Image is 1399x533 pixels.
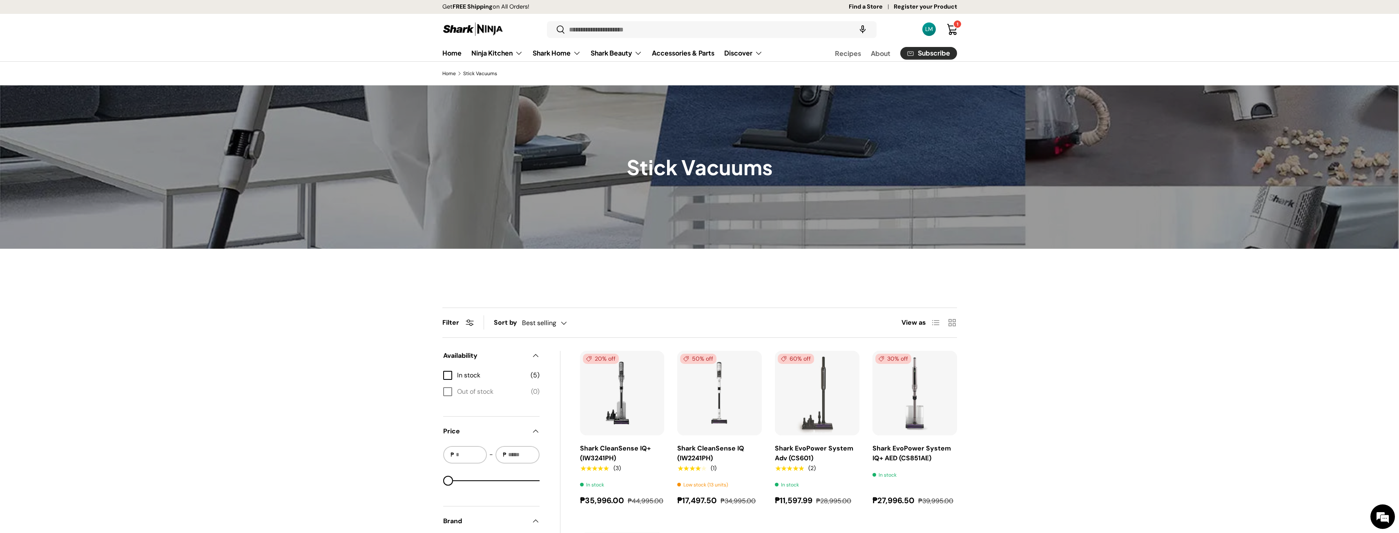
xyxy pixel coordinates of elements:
span: ₱ [450,450,455,459]
a: Register your Product [894,2,957,11]
span: View as [901,318,926,328]
p: Get on All Orders! [442,2,529,11]
a: Shark EvoPower System Adv (CS601) [775,351,859,435]
a: Home [442,45,462,61]
div: LM [925,25,934,33]
button: Best selling [522,316,583,330]
a: About [871,45,890,61]
a: Recipes [835,45,861,61]
a: Accessories & Parts [652,45,714,61]
span: Price [443,426,527,436]
span: 1 [957,21,958,27]
span: Out of stock [457,387,526,397]
nav: Breadcrumbs [442,70,957,77]
a: Shark Beauty [591,45,642,61]
a: Stick Vacuums [463,71,497,76]
span: Brand [443,516,527,526]
a: Shark EvoPower System IQ+ AED (CS851AE) [872,444,951,462]
span: ₱ [502,450,507,459]
nav: Secondary [815,45,957,61]
a: Shark CleanSense IQ (IW2241PH) [677,444,744,462]
label: Sort by [494,318,522,328]
a: Shark CleanSense IQ+ (IW3241PH) [580,444,651,462]
span: 60% off [778,354,814,364]
a: LM [920,20,938,38]
a: Ninja Kitchen [471,45,523,61]
a: Shark Home [533,45,581,61]
summary: Price [443,417,540,446]
span: 50% off [680,354,716,364]
a: Find a Store [849,2,894,11]
span: - [489,450,493,459]
summary: Availability [443,341,540,370]
summary: Discover [719,45,768,61]
speech-search-button: Search by voice [850,20,876,38]
summary: Shark Beauty [586,45,647,61]
span: In stock [457,370,526,380]
button: Filter [442,318,474,327]
strong: FREE Shipping [453,3,493,10]
a: Shark EvoPower System IQ+ AED (CS851AE) [872,351,957,435]
nav: Primary [442,45,763,61]
summary: Ninja Kitchen [466,45,528,61]
h1: Stick Vacuums [627,154,773,180]
span: Subscribe [918,50,950,56]
span: (5) [531,370,540,380]
span: (0) [531,387,540,397]
a: Shark CleanSense IQ (IW2241PH) [677,351,762,435]
img: shark-kion-iw2241-full-view-shark-ninja-philippines [677,351,762,435]
span: Availability [443,351,527,361]
span: 20% off [583,354,619,364]
span: Best selling [522,319,556,327]
span: 30% off [875,354,911,364]
summary: Shark Home [528,45,586,61]
a: Shark CleanSense IQ+ (IW3241PH) [580,351,665,435]
span: Filter [442,318,459,327]
img: shark-cleansense-auto-empty-dock-iw3241ae-full-view-sharkninja-philippines [580,351,665,435]
img: Shark Ninja Philippines [442,21,504,37]
a: Shark EvoPower System Adv (CS601) [775,444,853,462]
a: Home [442,71,456,76]
a: Discover [724,45,763,61]
a: Subscribe [900,47,957,60]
